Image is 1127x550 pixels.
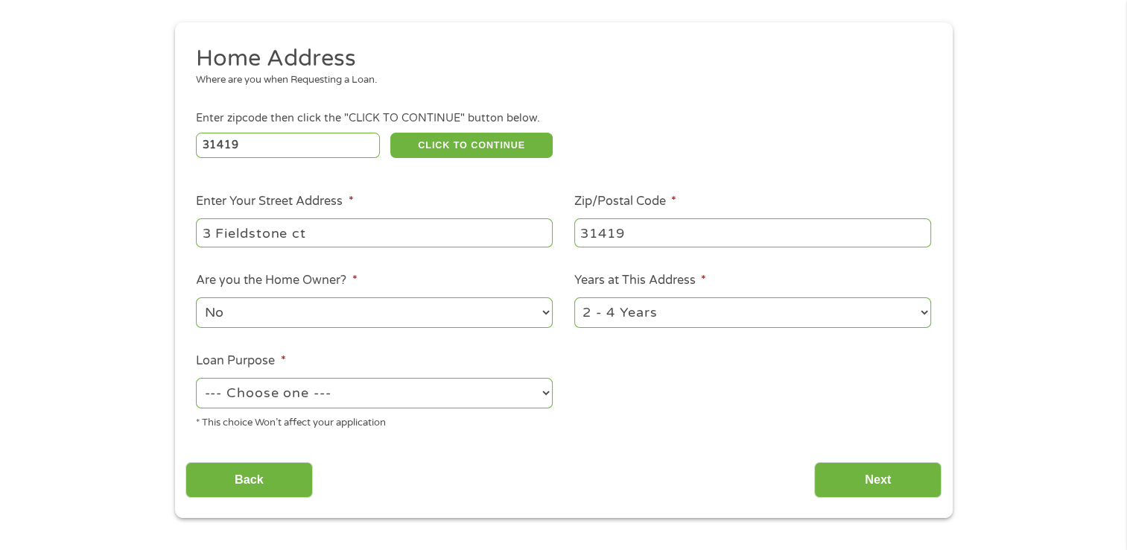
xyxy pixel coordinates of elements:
[196,44,920,74] h2: Home Address
[185,462,313,499] input: Back
[574,273,706,288] label: Years at This Address
[196,133,380,158] input: Enter Zipcode (e.g 01510)
[390,133,553,158] button: CLICK TO CONTINUE
[196,411,553,431] div: * This choice Won’t affect your application
[196,218,553,247] input: 1 Main Street
[814,462,942,499] input: Next
[574,194,676,209] label: Zip/Postal Code
[196,353,285,369] label: Loan Purpose
[196,73,920,88] div: Where are you when Requesting a Loan.
[196,273,357,288] label: Are you the Home Owner?
[196,194,353,209] label: Enter Your Street Address
[196,110,930,127] div: Enter zipcode then click the "CLICK TO CONTINUE" button below.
